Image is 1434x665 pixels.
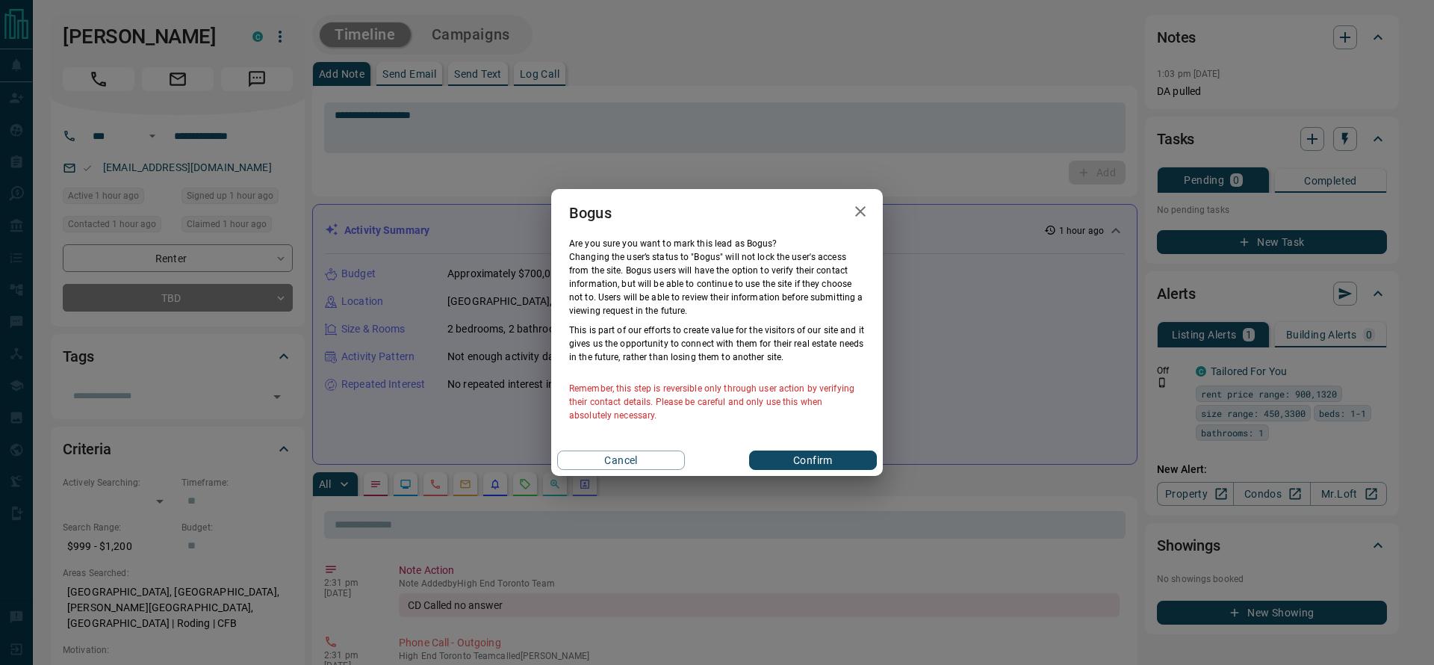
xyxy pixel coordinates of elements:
[569,324,865,364] p: This is part of our efforts to create value for the visitors of our site and it gives us the oppo...
[569,237,865,250] p: Are you sure you want to mark this lead as Bogus ?
[557,451,685,470] button: Cancel
[749,451,877,470] button: Confirm
[569,382,865,422] p: Remember, this step is reversible only through user action by verifying their contact details. Pl...
[551,189,630,237] h2: Bogus
[569,250,865,318] p: Changing the user’s status to "Bogus" will not lock the user's access from the site. Bogus users ...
